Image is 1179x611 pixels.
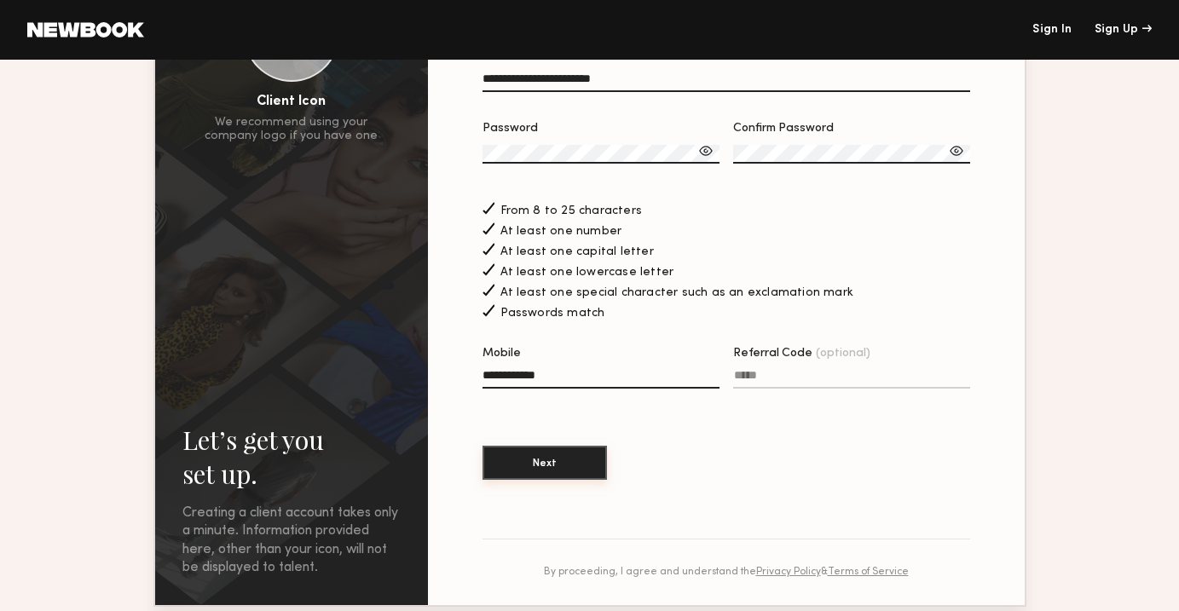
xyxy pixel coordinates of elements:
[733,123,970,135] div: Confirm Password
[483,145,720,164] input: Password
[483,369,720,389] input: Mobile
[500,267,674,279] span: At least one lowercase letter
[483,123,720,135] div: Password
[483,567,970,578] div: By proceeding, I agree and understand the &
[182,504,401,578] div: Creating a client account takes only a minute. Information provided here, other than your icon, w...
[500,287,854,299] span: At least one special character such as an exclamation mark
[483,348,720,360] div: Mobile
[257,95,326,109] div: Client Icon
[500,226,622,238] span: At least one number
[500,205,643,217] span: From 8 to 25 characters
[828,567,909,577] a: Terms of Service
[816,348,870,360] span: (optional)
[205,116,378,143] div: We recommend using your company logo if you have one
[1095,24,1152,36] div: Sign Up
[483,72,970,92] input: Email
[483,446,607,480] button: Next
[500,308,605,320] span: Passwords match
[733,369,970,389] input: Referral Code(optional)
[733,145,970,164] input: Confirm Password
[733,348,970,360] div: Referral Code
[500,246,654,258] span: At least one capital letter
[756,567,821,577] a: Privacy Policy
[1032,24,1072,36] a: Sign In
[182,423,401,491] h2: Let’s get you set up.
